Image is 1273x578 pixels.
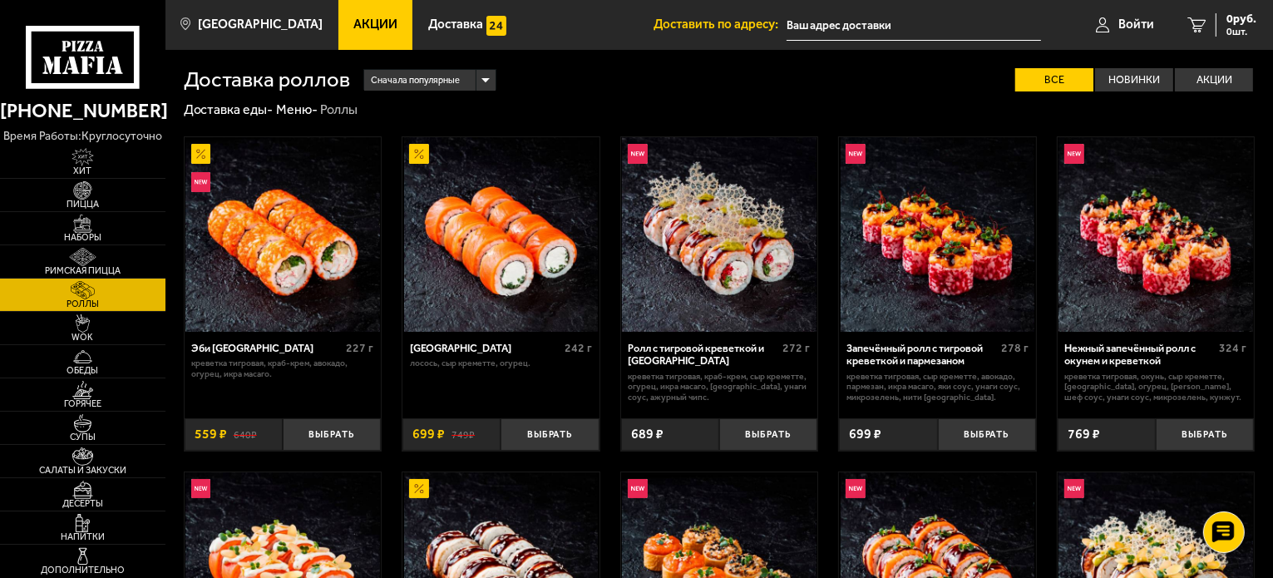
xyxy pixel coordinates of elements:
span: 769 ₽ [1068,427,1100,441]
span: 699 ₽ [849,427,881,441]
img: Запечённый ролл с тигровой креветкой и пармезаном [841,137,1035,332]
div: Нежный запечённый ролл с окунем и креветкой [1064,342,1215,368]
a: АкционныйФиладельфия [402,137,599,332]
img: Новинка [846,144,866,164]
p: креветка тигровая, краб-крем, авокадо, огурец, икра масаго. [191,358,373,380]
a: Доставка еды- [184,101,274,117]
span: 0 шт. [1226,27,1256,37]
img: Новинка [846,479,866,499]
img: Акционный [191,144,211,164]
img: Нежный запечённый ролл с окунем и креветкой [1058,137,1253,332]
span: 272 г [783,341,811,355]
span: 227 г [346,341,373,355]
a: НовинкаЗапечённый ролл с тигровой креветкой и пармезаном [839,137,1036,332]
span: 278 г [1001,341,1029,355]
p: креветка тигровая, окунь, Сыр креметте, [GEOGRAPHIC_DATA], огурец, [PERSON_NAME], шеф соус, унаги... [1064,372,1246,403]
s: 749 ₽ [451,427,475,441]
img: Ролл с тигровой креветкой и Гуакамоле [622,137,817,332]
div: Роллы [320,101,358,119]
img: Акционный [409,479,429,499]
button: Выбрать [1156,418,1254,451]
img: Новинка [1064,144,1084,164]
img: Новинка [628,144,648,164]
img: Новинка [191,479,211,499]
label: Все [1015,68,1093,92]
button: Выбрать [501,418,599,451]
img: 15daf4d41897b9f0e9f617042186c801.svg [486,16,506,36]
img: Филадельфия [404,137,599,332]
a: НовинкаРолл с тигровой креветкой и Гуакамоле [621,137,818,332]
span: Акции [353,18,397,31]
span: 324 г [1220,341,1247,355]
span: Сначала популярные [371,68,460,93]
label: Новинки [1095,68,1173,92]
a: Меню- [276,101,318,117]
a: НовинкаНежный запечённый ролл с окунем и креветкой [1058,137,1255,332]
button: Выбрать [938,418,1036,451]
p: креветка тигровая, краб-крем, Сыр креметте, огурец, икра масаго, [GEOGRAPHIC_DATA], унаги соус, а... [628,372,810,403]
span: 689 ₽ [631,427,664,441]
p: лосось, Сыр креметте, огурец. [410,358,592,369]
span: 559 ₽ [195,427,227,441]
span: [GEOGRAPHIC_DATA] [198,18,323,31]
div: Ролл с тигровой креветкой и [GEOGRAPHIC_DATA] [628,342,778,368]
img: Новинка [628,479,648,499]
span: 0 руб. [1226,13,1256,25]
input: Ваш адрес доставки [787,10,1041,41]
span: Доставка [428,18,483,31]
s: 640 ₽ [234,427,257,441]
label: Акции [1175,68,1253,92]
button: Выбрать [283,418,381,451]
img: Новинка [191,172,211,192]
div: Запечённый ролл с тигровой креветкой и пармезаном [846,342,997,368]
img: Новинка [1064,479,1084,499]
span: 699 ₽ [412,427,445,441]
button: Выбрать [719,418,817,451]
p: креветка тигровая, Сыр креметте, авокадо, пармезан, икра масаго, яки соус, унаги соус, микрозелен... [846,372,1029,403]
img: Эби Калифорния [185,137,380,332]
span: 242 г [565,341,592,355]
span: Доставить по адресу: [654,18,787,31]
div: [GEOGRAPHIC_DATA] [410,342,560,354]
a: АкционныйНовинкаЭби Калифорния [185,137,382,332]
div: Эби [GEOGRAPHIC_DATA] [191,342,342,354]
h1: Доставка роллов [184,69,351,91]
span: Войти [1118,18,1154,31]
img: Акционный [409,144,429,164]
